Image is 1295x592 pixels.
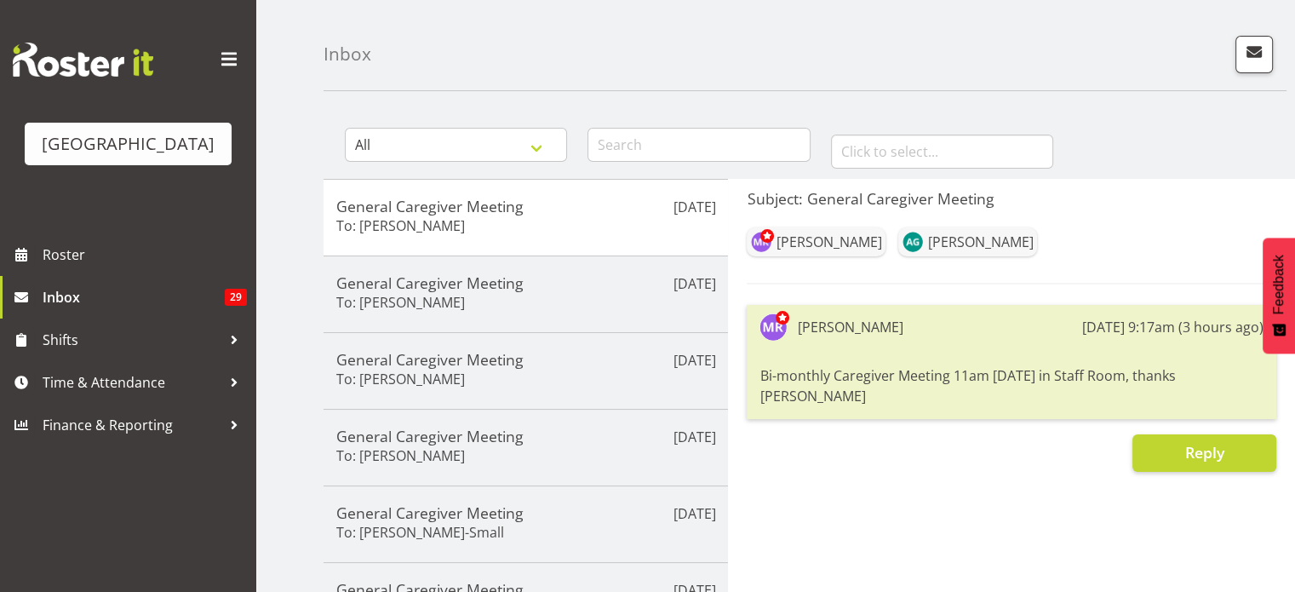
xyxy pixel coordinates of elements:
[43,370,221,395] span: Time & Attendance
[336,273,715,292] h5: General Caregiver Meeting
[1132,434,1276,472] button: Reply
[751,232,771,252] img: maria-ramsbottom663.jpg
[336,447,465,464] h6: To: [PERSON_NAME]
[759,361,1263,411] div: Bi-monthly Caregiver Meeting 11am [DATE] in Staff Room, thanks [PERSON_NAME]
[336,524,504,541] h6: To: [PERSON_NAME]-Small
[902,232,923,252] img: alex-green9548.jpg
[1263,238,1295,353] button: Feedback - Show survey
[225,289,247,306] span: 29
[673,503,715,524] p: [DATE]
[336,294,465,311] h6: To: [PERSON_NAME]
[324,44,371,64] h4: Inbox
[1082,317,1263,337] div: [DATE] 9:17am (3 hours ago)
[43,285,225,310] span: Inbox
[43,412,221,438] span: Finance & Reporting
[747,189,1276,208] h5: Subject: General Caregiver Meeting
[673,197,715,217] p: [DATE]
[336,427,715,445] h5: General Caregiver Meeting
[927,232,1033,252] div: [PERSON_NAME]
[1184,442,1223,463] span: Reply
[336,371,465,388] h6: To: [PERSON_NAME]
[673,427,715,447] p: [DATE]
[797,317,902,337] div: [PERSON_NAME]
[13,43,153,77] img: Rosterit website logo
[42,131,215,157] div: [GEOGRAPHIC_DATA]
[587,128,810,162] input: Search
[759,313,787,341] img: maria-ramsbottom663.jpg
[673,273,715,294] p: [DATE]
[336,350,715,369] h5: General Caregiver Meeting
[1271,255,1286,314] span: Feedback
[43,242,247,267] span: Roster
[336,217,465,234] h6: To: [PERSON_NAME]
[673,350,715,371] p: [DATE]
[831,135,1053,169] input: Click to select...
[43,327,221,353] span: Shifts
[336,197,715,216] h5: General Caregiver Meeting
[776,232,881,252] div: [PERSON_NAME]
[336,503,715,522] h5: General Caregiver Meeting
